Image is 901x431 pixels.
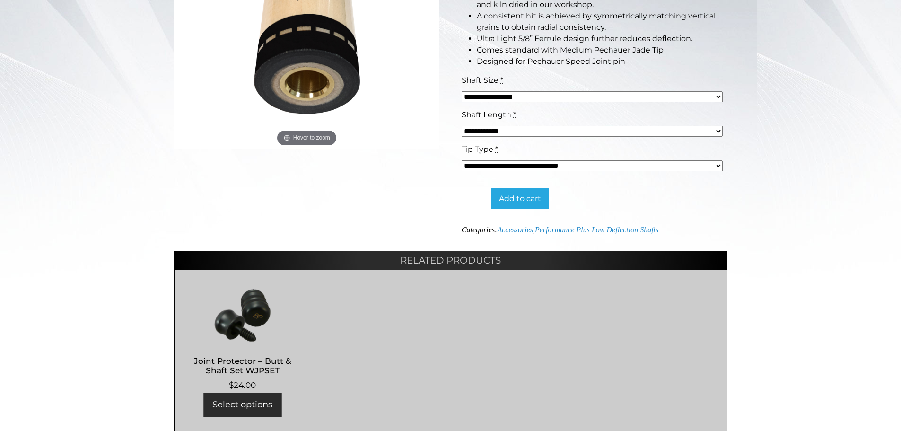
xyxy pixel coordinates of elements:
button: Add to cart [491,188,549,210]
span: Shaft Length [462,110,511,119]
span: $ [229,380,234,390]
input: Product quantity [462,188,489,202]
a: Joint Protector – Butt & Shaft Set WJPSET $24.00 [184,287,302,391]
li: Designed for Pechauer Speed Joint pin [477,56,727,67]
span: Shaft Size [462,76,499,85]
img: Joint Protector - Butt & Shaft Set WJPSET [184,287,302,343]
h2: Joint Protector – Butt & Shaft Set WJPSET [184,352,302,379]
li: Comes standard with Medium Pechauer Jade Tip [477,44,727,56]
a: Performance Plus Low Deflection Shafts [535,226,658,234]
abbr: required [495,145,498,154]
span: Categories: , [462,226,658,234]
a: Select options for “Joint Protector - Butt & Shaft Set WJPSET” [203,393,281,417]
li: A consistent hit is achieved by symmetrically matching vertical grains to obtain radial consistency. [477,10,727,33]
abbr: required [500,76,503,85]
a: Accessories [497,226,533,234]
abbr: required [513,110,516,119]
li: Ultra Light 5/8” Ferrule design further reduces deflection. [477,33,727,44]
span: Tip Type [462,145,493,154]
h2: Related products [174,251,727,270]
bdi: 24.00 [229,380,256,390]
